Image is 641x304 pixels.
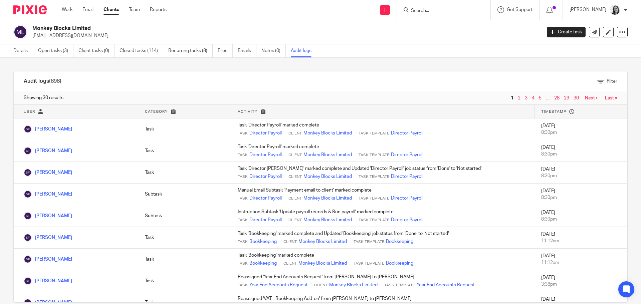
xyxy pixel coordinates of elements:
a: Email [82,6,93,13]
a: Monkey Blocks Limited [303,151,352,158]
span: Client [288,131,302,136]
span: Client [288,196,302,201]
a: Director Payroll [249,195,282,202]
h2: Monkey Blocks Limited [32,25,436,32]
a: 30 [574,96,579,100]
span: Client [288,153,302,158]
a: Reports [150,6,167,13]
a: Director Payroll [249,151,282,158]
span: 1 [509,94,515,102]
a: Monkey Blocks Limited [303,195,352,202]
a: 29 [564,96,569,100]
td: [DATE] [535,270,627,292]
a: Monkey Blocks Limited [303,173,352,180]
a: Year End Accounts Request [249,282,307,288]
div: 8:30pm [541,129,621,136]
a: [PERSON_NAME] [24,214,72,218]
td: Reassigned 'Year End Accounts Request' from [PERSON_NAME] to [PERSON_NAME] [231,270,535,292]
a: Create task [547,27,586,37]
span: … [544,94,552,102]
a: Director Payroll [391,173,423,180]
div: 8:30pm [541,151,621,158]
div: 8:30pm [541,173,621,179]
a: Bookkeeping [249,238,277,245]
span: Task Template [359,153,389,158]
a: [PERSON_NAME] [24,170,72,175]
span: Task [238,261,248,266]
td: Task [138,249,231,270]
span: Task [238,239,248,245]
span: Client [288,218,302,223]
span: Task [238,174,248,180]
p: [EMAIL_ADDRESS][DOMAIN_NAME] [32,32,537,39]
a: 28 [554,96,560,100]
a: [PERSON_NAME] [24,257,72,262]
a: Director Payroll [391,130,423,136]
a: Director Payroll [249,173,282,180]
a: Closed tasks (114) [120,44,163,57]
a: 2 [518,96,520,100]
span: Task Template [359,218,389,223]
a: [PERSON_NAME] [24,235,72,240]
div: 3:38pm [541,281,621,288]
a: Recurring tasks (8) [168,44,213,57]
a: Monkey Blocks Limited [298,260,347,267]
a: Details [13,44,33,57]
span: Task Template [359,196,389,201]
div: 11:12am [541,259,621,266]
a: 4 [532,96,535,100]
td: [DATE] [535,227,627,249]
td: Instruction Subtask 'Update payroll records & Run payroll' marked complete [231,205,535,227]
a: 5 [539,96,542,100]
a: Emails [238,44,256,57]
td: [DATE] [535,184,627,205]
a: [PERSON_NAME] [24,127,72,131]
a: Bookkeeping [249,260,277,267]
a: Bookkeeping [386,238,413,245]
td: Task [138,162,231,184]
span: Task [238,196,248,201]
td: Task 'Bookkeeping' marked complete [231,249,535,270]
img: Sarah Fox [24,255,32,263]
td: [DATE] [535,162,627,184]
td: Subtask [138,205,231,227]
a: [PERSON_NAME] [24,279,72,283]
td: [DATE] [535,205,627,227]
a: Team [129,6,140,13]
span: Task [238,283,248,288]
a: Last » [605,96,617,100]
input: Search [410,8,470,14]
div: 8:30pm [541,194,621,201]
a: Director Payroll [249,130,282,136]
span: Category [145,110,168,113]
span: User [24,110,35,113]
span: Task Template [359,131,389,136]
a: Client tasks (0) [78,44,115,57]
nav: pager [509,95,617,101]
td: [DATE] [535,140,627,162]
a: [PERSON_NAME] [24,192,72,197]
td: Task 'Director Payroll' marked complete [231,118,535,140]
img: Sean Toomer [24,277,32,285]
span: (898) [49,78,61,84]
img: Sarah Fox [24,147,32,155]
a: Open tasks (3) [38,44,73,57]
a: Monkey Blocks Limited [303,130,352,136]
td: Subtask [138,184,231,205]
span: Showing 30 results [24,94,63,101]
a: [PERSON_NAME] [24,148,72,153]
img: Sarah Fox [24,212,32,220]
span: Task Template [384,283,415,288]
a: Files [218,44,233,57]
span: Task Template [354,261,384,266]
td: Task 'Director Payroll' marked complete [231,140,535,162]
span: Task Template [354,239,384,245]
td: Task [138,140,231,162]
a: Work [62,6,72,13]
a: Monkey Blocks Limited [298,238,347,245]
a: 3 [525,96,527,100]
a: Director Payroll [391,151,423,158]
img: Sarah Fox [24,190,32,198]
a: Notes (0) [261,44,286,57]
span: Client [283,261,297,266]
